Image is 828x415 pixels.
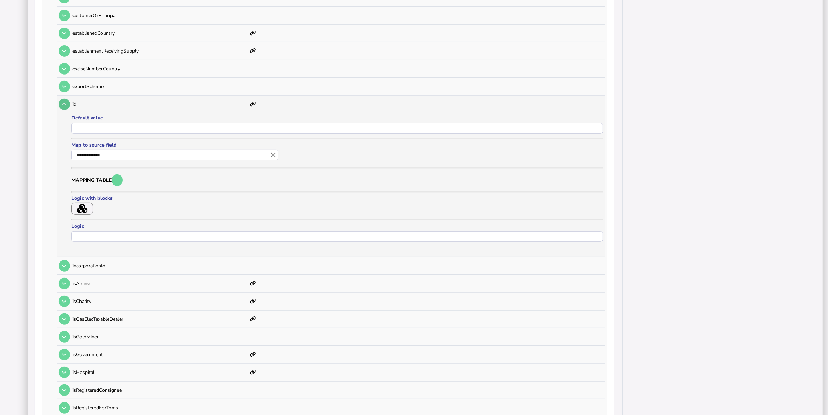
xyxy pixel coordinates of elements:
[269,151,277,159] i: Close
[250,316,256,321] i: This item has mappings defined
[71,173,603,187] h3: Mapping table
[59,28,70,39] button: Open
[72,387,247,393] p: isRegisteredConsignee
[72,83,247,90] p: exportScheme
[72,369,247,376] p: isHospital
[72,48,247,54] p: establishmentReceivingSupply
[72,12,247,19] p: customerOrPrincipal
[59,81,70,92] button: Open
[59,45,70,57] button: Open
[59,63,70,75] button: Open
[250,102,256,107] i: This item has mappings defined
[71,115,603,121] label: Default value
[59,384,70,396] button: Open
[59,10,70,21] button: Open
[59,349,70,360] button: Open
[59,313,70,325] button: Open
[71,142,335,148] label: Map to source field
[59,260,70,272] button: Open
[59,99,70,110] button: Open
[72,334,247,340] p: isGoldMiner
[72,101,247,108] p: id
[72,405,247,411] p: isRegisteredForToms
[59,402,70,414] button: Open
[250,48,256,53] i: This item has mappings defined
[250,31,256,36] i: This item has mappings defined
[72,263,247,269] p: incorporationId
[72,298,247,305] p: isCharity
[59,278,70,289] button: Open
[72,316,247,322] p: isGasElecTaxableDealer
[72,280,247,287] p: isAirline
[250,281,256,286] i: This item has mappings defined
[59,367,70,378] button: Open
[59,296,70,307] button: Open
[250,299,256,304] i: This item has mappings defined
[71,195,131,202] label: Logic with blocks
[72,351,247,358] p: isGovernment
[71,223,603,229] label: Logic
[72,30,247,37] p: establishedCountry
[59,331,70,343] button: Open
[250,352,256,357] i: This item has mappings defined
[72,65,247,72] p: exciseNumberCountry
[250,370,256,375] i: This item has mappings defined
